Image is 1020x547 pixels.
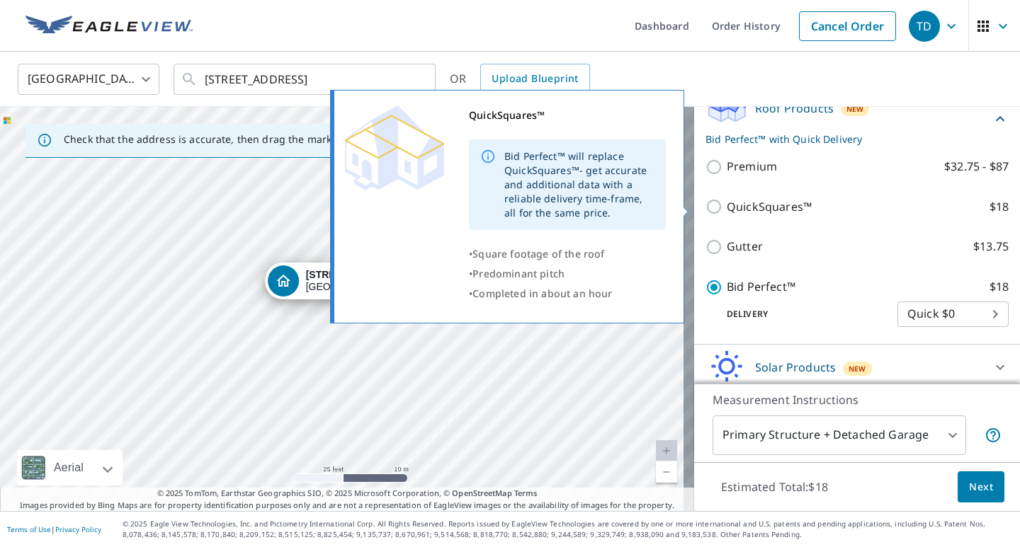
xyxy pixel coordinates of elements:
[469,244,666,264] div: •
[969,478,993,496] span: Next
[514,488,538,498] a: Terms
[727,278,795,296] p: Bid Perfect™
[265,263,419,306] div: Dropped pin, building 1, Residential property, 63 Mishawum Rd Woburn, MA 01801
[727,238,763,255] p: Gutter
[710,471,839,502] p: Estimated Total: $18
[958,471,1004,503] button: Next
[705,308,897,321] p: Delivery
[504,144,654,226] div: Bid Perfect™ will replace QuickSquares™- get accurate and additional data with a reliable deliver...
[705,350,1009,384] div: Solar ProductsNew
[849,363,866,374] span: New
[55,524,101,534] a: Privacy Policy
[705,91,1009,146] div: Roof ProductsNewBid Perfect™ with Quick Delivery
[452,488,511,498] a: OpenStreetMap
[469,105,666,125] div: QuickSquares™
[846,103,864,115] span: New
[944,158,1009,175] p: $32.75 - $87
[799,11,896,41] a: Cancel Order
[469,284,666,304] div: •
[472,267,565,280] span: Predominant pitch
[897,294,1009,334] div: Quick $0
[755,359,836,376] p: Solar Products
[18,59,159,99] div: [GEOGRAPHIC_DATA]
[656,440,677,461] a: Current Level 20, Zoom In Disabled
[705,132,992,146] p: Bid Perfect™ with Quick Delivery
[909,11,940,42] div: TD
[17,450,123,485] div: Aerial
[7,525,101,534] p: |
[990,198,1009,216] p: $18
[7,524,51,534] a: Terms of Use
[713,391,1002,408] p: Measurement Instructions
[472,287,612,300] span: Completed in about an hour
[990,278,1009,296] p: $18
[727,198,812,216] p: QuickSquares™
[713,415,966,455] div: Primary Structure + Detached Garage
[480,64,589,95] a: Upload Blueprint
[157,488,538,500] span: © 2025 TomTom, Earthstar Geographics SIO, © 2025 Microsoft Corporation, ©
[64,133,472,146] p: Check that the address is accurate, then drag the marker over the correct structure.
[727,158,777,175] p: Premium
[985,427,1002,444] span: Your report will include the primary structure and a detached garage if one exists.
[492,70,578,88] span: Upload Blueprint
[50,450,88,485] div: Aerial
[25,16,193,37] img: EV Logo
[345,105,444,190] img: Premium
[656,461,677,483] a: Current Level 20, Zoom Out
[123,519,1013,540] p: © 2025 Eagle View Technologies, Inc. and Pictometry International Corp. All Rights Reserved. Repo...
[450,64,590,95] div: OR
[306,269,409,293] div: [GEOGRAPHIC_DATA]
[472,247,604,260] span: Square footage of the roof
[469,264,666,284] div: •
[205,59,407,99] input: Search by address or latitude-longitude
[973,238,1009,255] p: $13.75
[755,100,834,117] p: Roof Products
[306,269,406,280] strong: [STREET_ADDRESS]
